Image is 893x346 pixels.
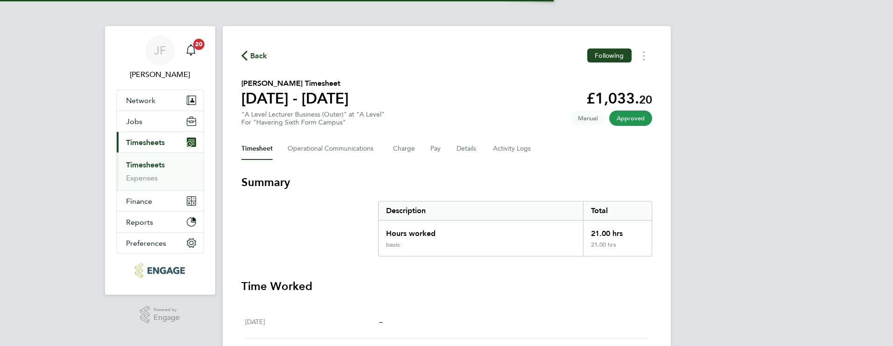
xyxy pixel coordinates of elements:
[126,173,158,182] a: Expenses
[135,263,185,278] img: huntereducation-logo-retina.png
[379,317,383,326] span: –
[140,306,180,324] a: Powered byEngage
[241,89,349,108] h1: [DATE] - [DATE]
[379,201,584,220] div: Description
[379,221,584,241] div: Hours worked
[583,201,651,220] div: Total
[117,90,204,111] button: Network
[117,212,204,232] button: Reports
[154,306,180,314] span: Powered by
[126,239,166,248] span: Preferences
[154,314,180,322] span: Engage
[245,316,380,327] div: [DATE]
[117,132,204,152] button: Timesheets
[378,201,652,256] div: Summary
[126,138,165,147] span: Timesheets
[386,241,400,249] div: basic
[288,138,378,160] button: Operational Communications
[126,197,152,206] span: Finance
[609,111,652,126] span: This timesheet has been approved.
[457,138,478,160] button: Details
[430,138,442,160] button: Pay
[635,48,652,63] button: Timesheets Menu
[241,78,349,89] h2: [PERSON_NAME] Timesheet
[393,138,415,160] button: Charge
[586,90,652,107] app-decimal: £1,033.
[587,48,631,62] button: Following
[595,51,624,60] span: Following
[241,175,652,190] h3: Summary
[241,279,652,294] h3: Time Worked
[105,26,215,295] nav: Main navigation
[116,35,204,80] a: JF[PERSON_NAME]
[117,191,204,211] button: Finance
[583,241,651,256] div: 21.00 hrs
[639,93,652,106] span: 20
[126,117,142,126] span: Jobs
[117,111,204,131] button: Jobs
[117,233,204,253] button: Preferences
[126,218,153,227] span: Reports
[241,138,273,160] button: Timesheet
[241,50,267,62] button: Back
[182,35,200,65] a: 20
[250,50,267,62] span: Back
[583,221,651,241] div: 21.00 hrs
[116,263,204,278] a: Go to home page
[193,39,204,50] span: 20
[126,96,155,105] span: Network
[126,160,165,169] a: Timesheets
[493,138,532,160] button: Activity Logs
[117,152,204,190] div: Timesheets
[241,111,385,126] div: "A Level Lecturer Business (Outer)" at "A Level"
[241,118,385,126] div: For "Havering Sixth Form Campus"
[570,111,605,126] span: This timesheet was manually created.
[154,44,166,56] span: JF
[116,69,204,80] span: James Farrington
